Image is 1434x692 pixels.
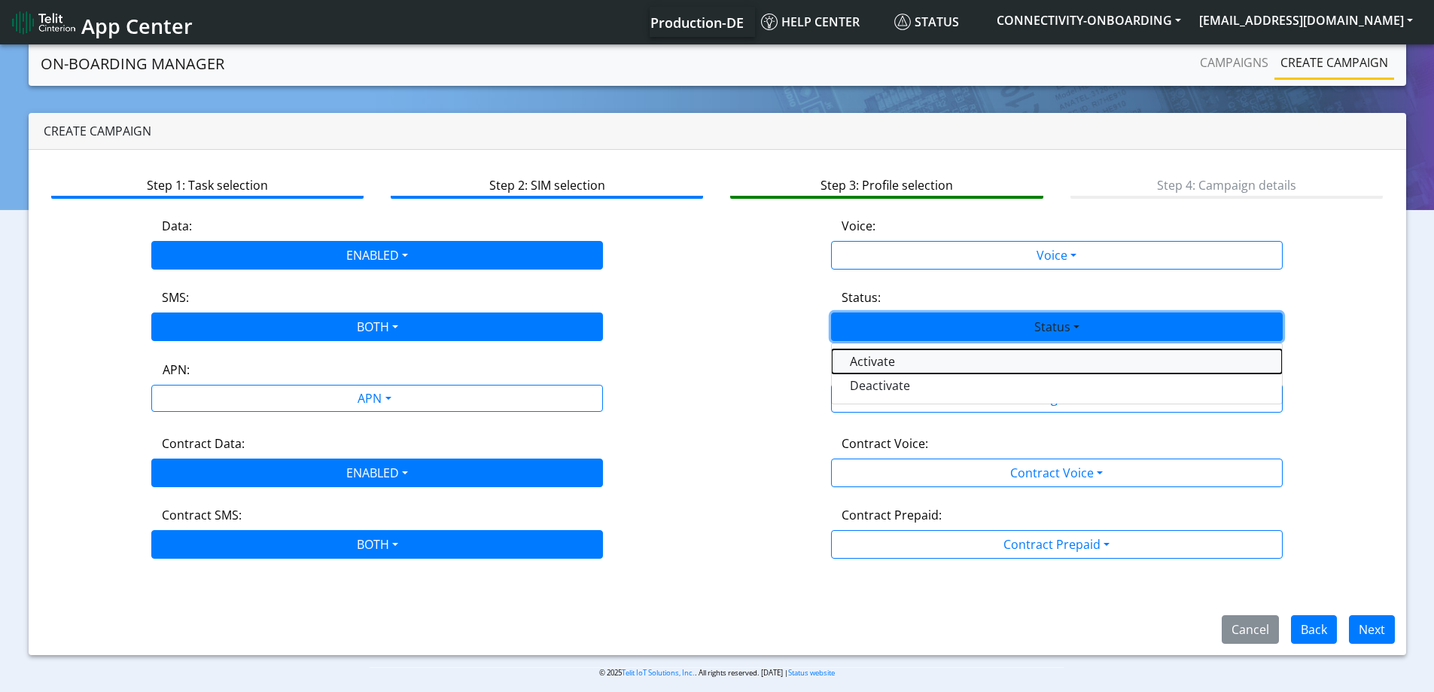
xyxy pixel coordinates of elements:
button: Voice [831,241,1283,270]
div: ENABLED [831,343,1283,404]
button: ENABLED [151,459,603,487]
btn: Step 2: SIM selection [391,170,703,199]
label: Data: [162,217,192,235]
a: App Center [12,6,190,38]
btn: Step 1: Task selection [51,170,364,199]
label: Contract Prepaid: [842,506,942,524]
div: APN [135,386,612,415]
span: Help center [761,14,860,30]
p: © 2025 . All rights reserved. [DATE] | [370,667,1064,678]
a: On-Boarding Manager [41,49,224,79]
button: Deactivate [832,373,1282,398]
a: Status website [788,668,835,678]
button: Contract Prepaid [831,530,1283,559]
button: Activate [832,349,1282,373]
label: SMS: [162,288,189,306]
label: APN: [163,361,190,379]
span: Production-DE [650,14,744,32]
a: Create campaign [1274,47,1394,78]
a: Your current platform instance [650,7,743,37]
button: CONNECTIVITY-ONBOARDING [988,7,1190,34]
span: App Center [81,12,193,40]
button: ENABLED [151,241,603,270]
span: Status [894,14,959,30]
a: Campaigns [1194,47,1274,78]
button: Status [831,312,1283,341]
label: Contract Data: [162,434,245,453]
img: knowledge.svg [761,14,778,30]
img: logo-telit-cinterion-gw-new.png [12,11,75,35]
button: Next [1349,615,1395,644]
button: BOTH [151,530,603,559]
button: Cancel [1222,615,1279,644]
label: Contract SMS: [162,506,242,524]
label: Contract Voice: [842,434,928,453]
img: status.svg [894,14,911,30]
button: Contract Voice [831,459,1283,487]
button: [EMAIL_ADDRESS][DOMAIN_NAME] [1190,7,1422,34]
button: BOTH [151,312,603,341]
btn: Step 3: Profile selection [730,170,1043,199]
btn: Step 4: Campaign details [1070,170,1383,199]
div: Create campaign [29,113,1406,150]
a: Status [888,7,988,37]
label: Status: [842,288,881,306]
a: Help center [755,7,888,37]
button: Back [1291,615,1337,644]
label: Voice: [842,217,875,235]
a: Telit IoT Solutions, Inc. [622,668,695,678]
